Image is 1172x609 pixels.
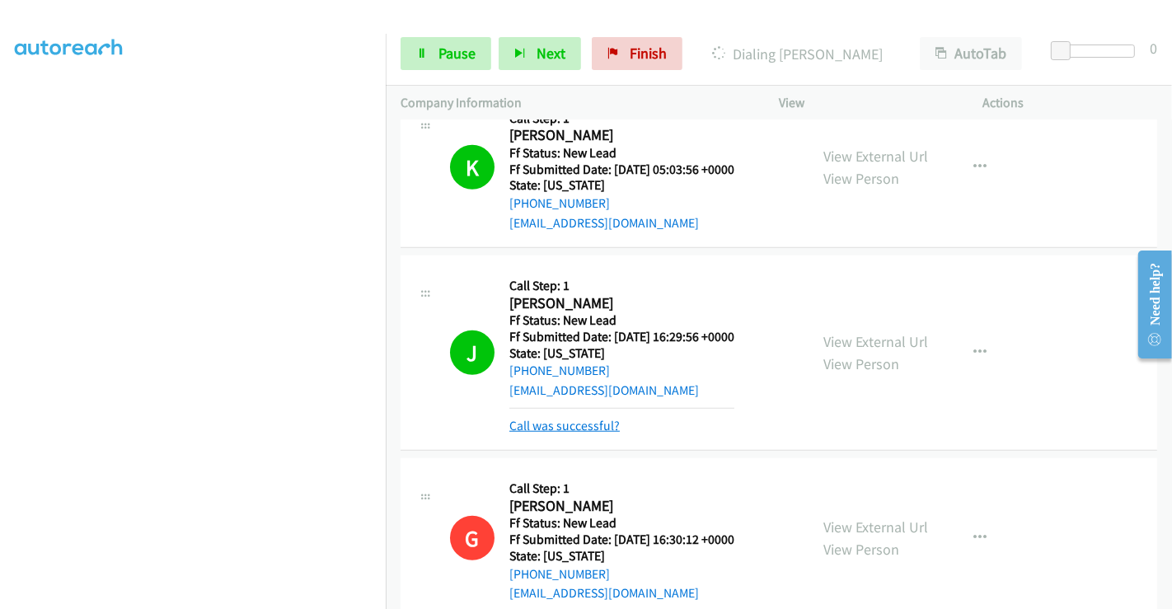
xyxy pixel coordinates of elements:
[509,532,734,548] h5: Ff Submitted Date: [DATE] 16:30:12 +0000
[509,497,734,516] h2: [PERSON_NAME]
[450,516,495,560] h1: G
[537,44,565,63] span: Next
[499,37,581,70] button: Next
[509,162,734,178] h5: Ff Submitted Date: [DATE] 05:03:56 +0000
[509,363,610,378] a: [PHONE_NUMBER]
[401,93,749,113] p: Company Information
[509,329,734,345] h5: Ff Submitted Date: [DATE] 16:29:56 +0000
[823,540,899,559] a: View Person
[509,126,734,145] h2: [PERSON_NAME]
[509,480,734,497] h5: Call Step: 1
[509,585,699,601] a: [EMAIL_ADDRESS][DOMAIN_NAME]
[823,518,928,536] a: View External Url
[509,177,734,194] h5: State: [US_STATE]
[401,37,491,70] a: Pause
[509,294,734,313] h2: [PERSON_NAME]
[509,566,610,582] a: [PHONE_NUMBER]
[509,382,699,398] a: [EMAIL_ADDRESS][DOMAIN_NAME]
[450,145,495,190] h1: K
[509,278,734,294] h5: Call Step: 1
[438,44,476,63] span: Pause
[630,44,667,63] span: Finish
[509,215,699,231] a: [EMAIL_ADDRESS][DOMAIN_NAME]
[509,312,734,329] h5: Ff Status: New Lead
[509,345,734,362] h5: State: [US_STATE]
[823,169,899,188] a: View Person
[509,195,610,211] a: [PHONE_NUMBER]
[509,548,734,564] h5: State: [US_STATE]
[705,43,890,65] p: Dialing [PERSON_NAME]
[450,330,495,375] h1: J
[983,93,1158,113] p: Actions
[823,147,928,166] a: View External Url
[779,93,954,113] p: View
[823,332,928,351] a: View External Url
[823,354,899,373] a: View Person
[509,515,734,532] h5: Ff Status: New Lead
[1125,239,1172,370] iframe: Resource Center
[920,37,1022,70] button: AutoTab
[1150,37,1157,59] div: 0
[509,418,620,433] a: Call was successful?
[509,145,734,162] h5: Ff Status: New Lead
[1059,45,1135,58] div: Delay between calls (in seconds)
[592,37,682,70] a: Finish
